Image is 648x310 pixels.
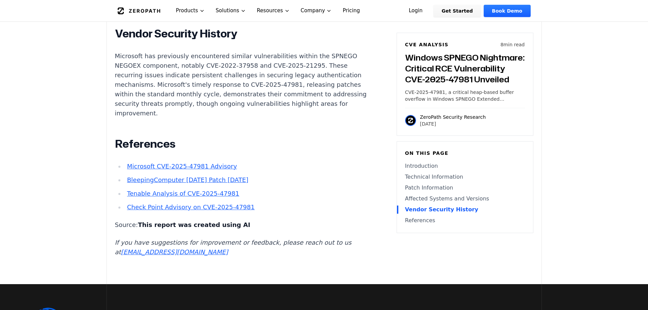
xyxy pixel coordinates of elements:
a: Check Point Advisory on CVE-2025-47981 [127,203,254,211]
em: If you have suggestions for improvement or feedback, please reach out to us at [115,239,352,256]
a: BleepingComputer [DATE] Patch [DATE] [127,176,248,183]
a: Tenable Analysis of CVE-2025-47981 [127,190,239,197]
a: Introduction [405,162,525,170]
a: Microsoft CVE-2025-47981 Advisory [127,163,237,170]
p: Source: [115,220,368,230]
a: Technical Information [405,173,525,181]
h6: On this page [405,150,525,157]
a: Affected Systems and Versions [405,195,525,203]
h2: References [115,137,368,151]
p: 8 min read [500,41,525,48]
a: [EMAIL_ADDRESS][DOMAIN_NAME] [121,248,228,256]
h2: Vendor Security History [115,27,368,40]
img: ZeroPath Security Research [405,115,416,126]
a: Vendor Security History [405,206,525,214]
h3: Windows SPNEGO Nightmare: Critical RCE Vulnerability CVE-2025-47981 Unveiled [405,52,525,85]
p: [DATE] [420,120,486,127]
strong: This report was created using AI [138,221,250,228]
p: ZeroPath Security Research [420,114,486,120]
a: Login [401,5,431,17]
a: Get Started [433,5,481,17]
a: References [405,216,525,225]
p: Microsoft has previously encountered similar vulnerabilities within the SPNEGO NEGOEX component, ... [115,51,368,118]
h6: CVE Analysis [405,41,449,48]
a: Book Demo [484,5,530,17]
a: Patch Information [405,184,525,192]
p: CVE-2025-47981, a critical heap-based buffer overflow in Windows SPNEGO Extended Negotiation, all... [405,89,525,102]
